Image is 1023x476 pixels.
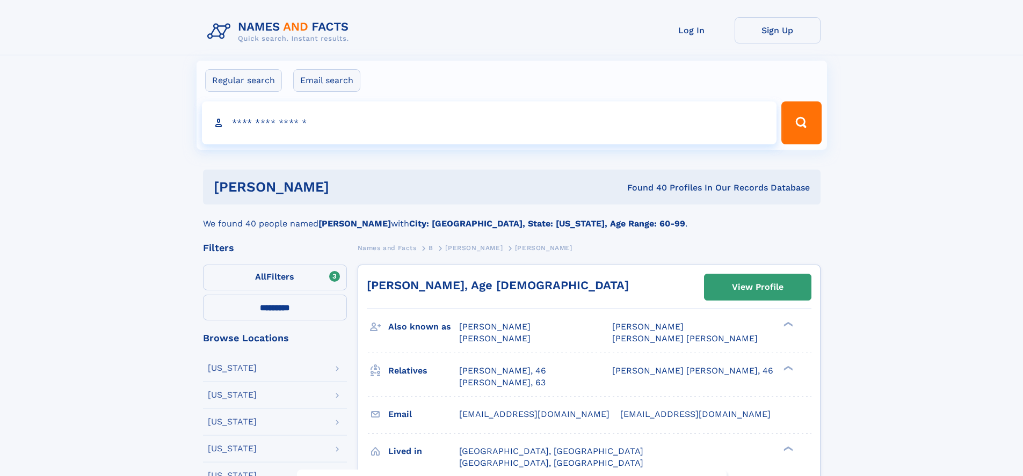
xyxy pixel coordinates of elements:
[388,362,459,380] h3: Relatives
[429,244,433,252] span: B
[293,69,360,92] label: Email search
[732,275,783,299] div: View Profile
[459,377,546,389] a: [PERSON_NAME], 63
[620,409,771,419] span: [EMAIL_ADDRESS][DOMAIN_NAME]
[445,241,503,254] a: [PERSON_NAME]
[367,279,629,292] a: [PERSON_NAME], Age [DEMOGRAPHIC_DATA]
[203,204,821,230] div: We found 40 people named with .
[612,333,758,343] span: [PERSON_NAME] [PERSON_NAME]
[649,17,735,43] a: Log In
[735,17,821,43] a: Sign Up
[781,321,794,328] div: ❯
[409,218,685,229] b: City: [GEOGRAPHIC_DATA], State: [US_STATE], Age Range: 60-99
[515,244,572,252] span: [PERSON_NAME]
[459,333,531,343] span: [PERSON_NAME]
[478,182,810,194] div: Found 40 Profiles In Our Records Database
[612,321,684,332] span: [PERSON_NAME]
[459,409,610,419] span: [EMAIL_ADDRESS][DOMAIN_NAME]
[612,365,773,377] a: [PERSON_NAME] [PERSON_NAME], 46
[781,364,794,371] div: ❯
[358,241,417,254] a: Names and Facts
[203,243,347,253] div: Filters
[203,333,347,343] div: Browse Locations
[388,318,459,336] h3: Also known as
[202,101,777,144] input: search input
[388,405,459,423] h3: Email
[445,244,503,252] span: [PERSON_NAME]
[459,458,643,468] span: [GEOGRAPHIC_DATA], [GEOGRAPHIC_DATA]
[205,69,282,92] label: Regular search
[459,365,546,377] a: [PERSON_NAME], 46
[208,364,257,372] div: [US_STATE]
[255,272,266,282] span: All
[208,391,257,399] div: [US_STATE]
[459,446,643,456] span: [GEOGRAPHIC_DATA], [GEOGRAPHIC_DATA]
[388,442,459,460] h3: Lived in
[429,241,433,254] a: B
[208,444,257,453] div: [US_STATE]
[459,321,531,332] span: [PERSON_NAME]
[203,17,358,46] img: Logo Names and Facts
[781,101,821,144] button: Search Button
[318,218,391,229] b: [PERSON_NAME]
[203,265,347,290] label: Filters
[208,418,257,426] div: [US_STATE]
[781,445,794,452] div: ❯
[705,274,811,300] a: View Profile
[214,180,478,194] h1: [PERSON_NAME]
